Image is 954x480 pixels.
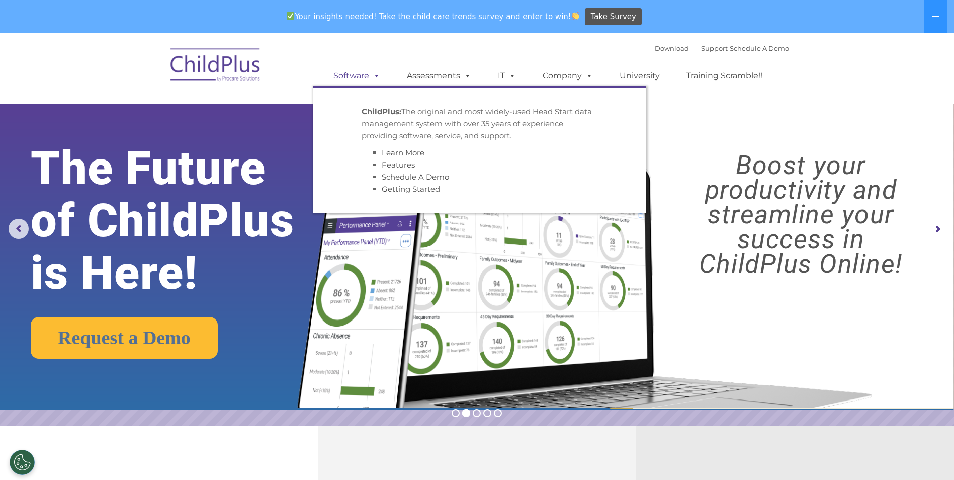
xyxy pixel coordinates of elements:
rs-layer: Boost your productivity and streamline your success in ChildPlus Online! [659,153,942,276]
a: Features [382,160,415,170]
a: Learn More [382,148,424,157]
a: Download [655,44,689,52]
font: | [655,44,789,52]
a: Schedule A Demo [382,172,449,182]
a: Training Scramble!! [676,66,772,86]
iframe: Chat Widget [790,371,954,480]
img: ChildPlus by Procare Solutions [165,41,266,92]
strong: ChildPlus: [362,107,401,116]
span: Phone number [140,108,183,115]
a: Schedule A Demo [730,44,789,52]
a: IT [488,66,526,86]
img: 👏 [572,12,579,20]
span: Last name [140,66,170,74]
a: Take Survey [585,8,642,26]
p: The original and most widely-used Head Start data management system with over 35 years of experie... [362,106,598,142]
button: Cookies Settings [10,450,35,475]
a: University [610,66,670,86]
span: Your insights needed! Take the child care trends survey and enter to win! [283,7,584,26]
a: Software [323,66,390,86]
a: Request a Demo [31,317,218,359]
a: Assessments [397,66,481,86]
a: Getting Started [382,184,440,194]
a: Company [533,66,603,86]
img: ✅ [287,12,294,20]
rs-layer: The Future of ChildPlus is Here! [31,142,335,299]
a: Support [701,44,728,52]
span: Take Survey [591,8,636,26]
